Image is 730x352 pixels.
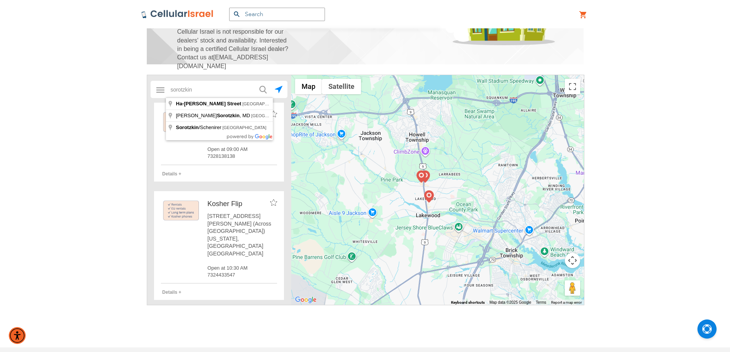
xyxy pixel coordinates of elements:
img: https://call.cellularisrael.com/media/mageplaza/store_locator/k/o/kosher_flip-_rentals-eu_rentals... [161,199,202,223]
img: Google [293,295,318,305]
span: Open at 10:30 AM [207,265,277,272]
span: /Schenirer [176,124,222,130]
div: Accessibility Menu [9,327,26,344]
button: Toggle fullscreen view [565,79,580,94]
img: favorites_store_disabled.png [270,111,277,117]
span: Ha-[PERSON_NAME] Street [176,101,241,106]
input: Search [229,8,325,21]
span: Sorotzkin [217,113,240,118]
span: [STREET_ADDRESS][PERSON_NAME] (Across [GEOGRAPHIC_DATA]) [US_STATE], [GEOGRAPHIC_DATA] [GEOGRAPHI... [207,213,277,258]
button: Keyboard shortcuts [451,300,485,305]
span: Map data ©2025 Google [489,300,531,305]
span: Details + [162,171,181,177]
button: Map camera controls [565,253,580,268]
input: Enter a location [166,82,273,97]
span: Sorotzkin [176,124,198,130]
span: Open at 09:00 AM [207,146,277,153]
span: Kosher Flip [207,200,242,208]
a: Report a map error [551,300,582,305]
img: https://call.cellularisrael.com/media/mageplaza/store_locator/s/a/safecell-_lakewood-_rentals-lt-... [161,111,202,134]
img: Cellular Israel Logo [141,10,214,19]
span: [GEOGRAPHIC_DATA], [GEOGRAPHIC_DATA], [GEOGRAPHIC_DATA], [GEOGRAPHIC_DATA] [251,113,434,118]
button: Show satellite imagery [322,79,361,94]
a: Terms (opens in new tab) [536,300,546,305]
img: favorites_store_disabled.png [270,199,277,206]
span: Details + [162,290,181,295]
button: Drag Pegman onto the map to open Street View [565,280,580,296]
span: 7328138138 [207,153,277,160]
span: 7324433547 [207,272,277,278]
span: [PERSON_NAME] , MD [176,113,251,118]
button: Show street map [295,79,322,94]
span: [GEOGRAPHIC_DATA] [222,125,266,130]
span: [GEOGRAPHIC_DATA], [GEOGRAPHIC_DATA] [242,102,332,106]
a: Open this area in Google Maps (opens a new window) [293,295,318,305]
